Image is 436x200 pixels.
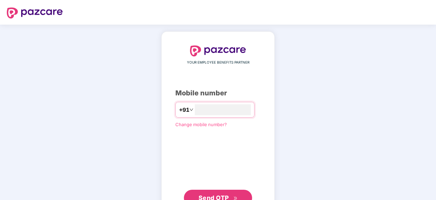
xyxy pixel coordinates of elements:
span: YOUR EMPLOYEE BENEFITS PARTNER [187,60,249,65]
img: logo [7,8,63,18]
img: logo [190,45,246,56]
a: Change mobile number? [175,122,227,127]
div: Mobile number [175,88,261,98]
span: +91 [179,106,189,114]
span: down [189,108,193,112]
